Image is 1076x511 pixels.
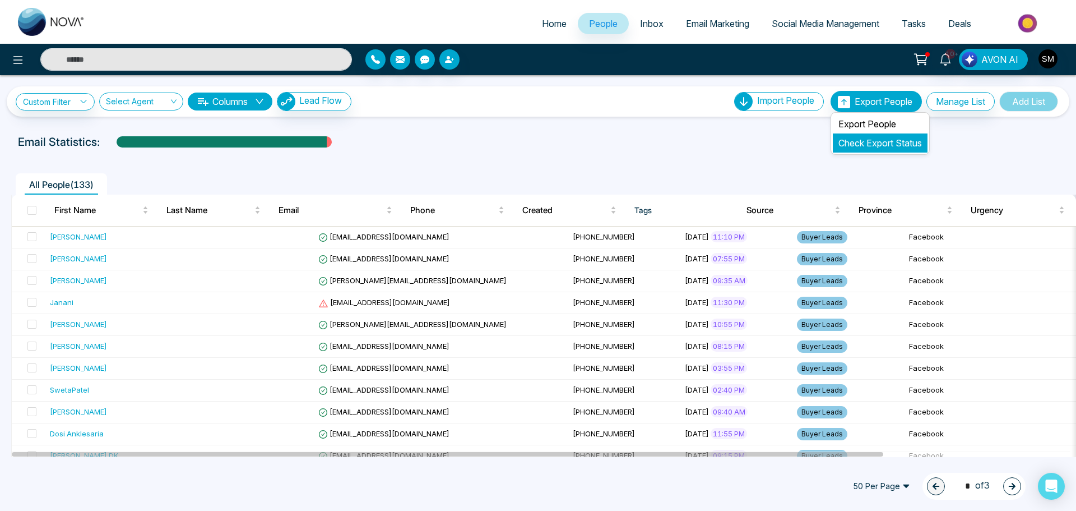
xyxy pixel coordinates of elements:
button: Export People [831,91,922,112]
span: Buyer Leads [797,450,847,462]
span: [PHONE_NUMBER] [573,407,635,416]
span: People [589,18,618,29]
span: 50 Per Page [845,477,918,495]
span: [EMAIL_ADDRESS][DOMAIN_NAME] [318,385,449,394]
button: Lead Flow [277,92,351,111]
span: [EMAIL_ADDRESS][DOMAIN_NAME] [318,342,449,351]
div: Janani [50,297,73,308]
span: Buyer Leads [797,428,847,440]
a: Check Export Status [838,137,922,149]
th: First Name [45,195,157,226]
a: Inbox [629,13,675,34]
span: [DATE] [685,276,709,285]
td: Facebook [905,423,1017,445]
div: Open Intercom Messenger [1038,473,1065,500]
span: [DATE] [685,254,709,263]
td: Facebook [905,336,1017,358]
span: [EMAIL_ADDRESS][DOMAIN_NAME] [318,232,449,241]
span: Buyer Leads [797,297,847,309]
div: [PERSON_NAME] [50,340,107,352]
img: Lead Flow [277,93,295,111]
span: [PHONE_NUMBER] [573,429,635,438]
div: [PERSON_NAME] [50,275,107,286]
span: [PHONE_NUMBER] [573,363,635,372]
a: Social Media Management [760,13,891,34]
a: Custom Filter [16,93,95,111]
span: of 3 [958,478,990,494]
p: Email Statistics: [18,133,100,150]
span: Tasks [902,18,926,29]
span: 10+ [945,49,956,59]
td: Facebook [905,314,1017,336]
span: 07:55 PM [711,253,747,264]
span: 08:15 PM [711,340,747,352]
span: down [255,97,264,106]
span: [DATE] [685,320,709,329]
td: Facebook [905,248,1017,270]
td: Facebook [905,358,1017,380]
th: Last Name [157,195,270,226]
span: Urgency [971,204,1056,217]
span: Buyer Leads [797,406,847,418]
th: Phone [401,195,513,226]
div: [PERSON_NAME] [50,231,107,242]
span: [PHONE_NUMBER] [573,254,635,263]
span: Source [746,204,832,217]
span: [PERSON_NAME][EMAIL_ADDRESS][DOMAIN_NAME] [318,276,507,285]
span: First Name [54,204,140,217]
span: 03:55 PM [711,362,747,374]
a: Home [531,13,578,34]
span: Phone [410,204,496,217]
div: SwetaPatel [50,384,89,395]
a: Lead FlowLead Flow [272,92,351,111]
span: [PERSON_NAME][EMAIL_ADDRESS][DOMAIN_NAME] [318,320,507,329]
span: [EMAIL_ADDRESS][DOMAIN_NAME] [318,298,450,307]
span: Buyer Leads [797,253,847,265]
a: 10+ [932,49,959,68]
span: 11:10 PM [711,231,747,242]
span: 09:40 AM [711,406,748,417]
span: Last Name [166,204,252,217]
span: [DATE] [685,342,709,351]
th: Urgency [962,195,1074,226]
span: Buyer Leads [797,340,847,353]
span: AVON AI [981,53,1018,66]
span: [DATE] [685,363,709,372]
span: 11:55 PM [711,428,747,439]
td: Facebook [905,292,1017,314]
th: Source [738,195,850,226]
span: Home [542,18,567,29]
span: [DATE] [685,429,709,438]
button: Manage List [926,92,995,111]
td: Facebook [905,380,1017,402]
span: [DATE] [685,232,709,241]
div: [PERSON_NAME] [50,319,107,330]
div: [PERSON_NAME] [50,406,107,417]
div: [PERSON_NAME] [50,253,107,264]
span: [DATE] [685,385,709,394]
span: Buyer Leads [797,362,847,375]
th: Created [513,195,625,226]
span: Deals [948,18,971,29]
th: Email [270,195,401,226]
th: Province [850,195,962,226]
span: [PHONE_NUMBER] [573,342,635,351]
img: Lead Flow [962,52,977,67]
span: [PHONE_NUMBER] [573,320,635,329]
span: [PHONE_NUMBER] [573,276,635,285]
span: 11:30 PM [711,297,747,308]
a: Tasks [891,13,937,34]
span: Email [279,204,384,217]
div: [PERSON_NAME] [50,362,107,374]
a: Email Marketing [675,13,760,34]
span: 02:40 PM [711,384,747,395]
span: [DATE] [685,298,709,307]
img: Market-place.gif [988,11,1069,36]
span: Import People [757,95,814,106]
span: 10:55 PM [711,319,747,330]
span: [EMAIL_ADDRESS][DOMAIN_NAME] [318,254,449,263]
td: Facebook [905,445,1017,467]
span: Buyer Leads [797,384,847,397]
span: Export People [855,96,912,107]
span: [PHONE_NUMBER] [573,298,635,307]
